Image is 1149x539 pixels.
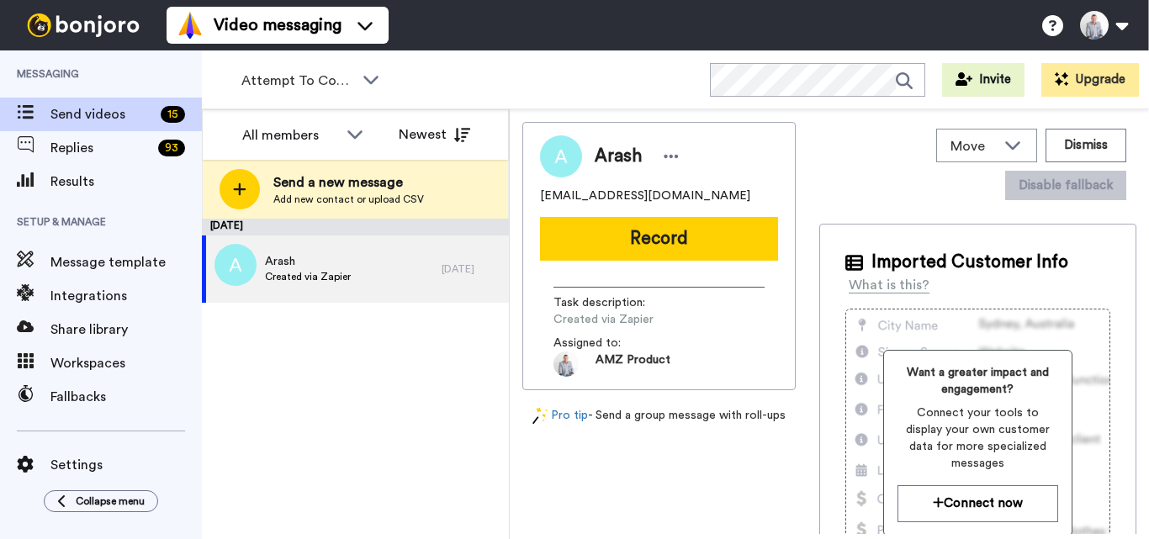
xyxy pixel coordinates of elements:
span: Share library [50,320,202,340]
span: AMZ Product [596,351,670,377]
span: Add new contact or upload CSV [273,193,424,206]
img: a.png [214,244,257,286]
div: - Send a group message with roll-ups [522,407,796,425]
div: [DATE] [202,219,509,235]
span: Replies [50,138,151,158]
span: Send videos [50,104,154,124]
div: 15 [161,106,185,123]
span: Settings [50,455,202,475]
span: Send a new message [273,172,424,193]
img: 0c7be819-cb90-4fe4-b844-3639e4b630b0-1684457197.jpg [553,351,579,377]
span: [EMAIL_ADDRESS][DOMAIN_NAME] [540,188,750,204]
span: Arash [265,253,351,270]
span: Message template [50,252,202,272]
span: Connect your tools to display your own customer data for more specialized messages [897,404,1058,472]
span: Collapse menu [76,494,145,508]
button: Upgrade [1041,63,1139,97]
span: Want a greater impact and engagement? [897,364,1058,398]
img: magic-wand.svg [532,407,548,425]
img: Image of Arash [540,135,582,177]
span: Workspaces [50,353,202,373]
span: Integrations [50,286,202,306]
a: Pro tip [532,407,588,425]
div: What is this? [849,275,929,295]
span: Results [50,172,202,192]
span: Assigned to: [553,335,671,351]
img: bj-logo-header-white.svg [20,13,146,37]
button: Dismiss [1046,129,1126,162]
button: Invite [942,63,1025,97]
button: Connect now [897,485,1058,521]
span: Move [950,136,996,156]
button: Collapse menu [44,490,158,512]
div: [DATE] [442,262,500,276]
button: Record [540,217,778,261]
span: Task description : [553,294,671,311]
span: Attempt To Contact 3 [241,71,354,91]
span: Created via Zapier [553,311,713,328]
span: Arash [595,144,642,169]
div: All members [242,125,338,145]
span: Imported Customer Info [871,250,1068,275]
button: Disable fallback [1005,171,1126,200]
button: Newest [386,118,483,151]
div: 93 [158,140,185,156]
span: Video messaging [214,13,342,37]
span: Fallbacks [50,387,202,407]
span: Created via Zapier [265,270,351,283]
img: vm-color.svg [177,12,204,39]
